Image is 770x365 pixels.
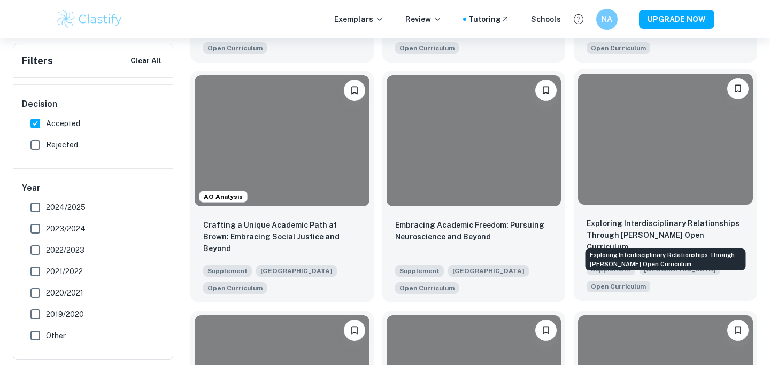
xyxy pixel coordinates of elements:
div: Exploring Interdisciplinary Relationships Through [PERSON_NAME] Open Curriculum [586,248,746,270]
a: Tutoring [468,13,510,25]
span: 2020/2021 [46,287,83,299]
span: Accepted [46,118,80,129]
button: Clear All [128,53,164,69]
button: Bookmark [727,320,749,341]
button: Bookmark [535,320,557,341]
span: Open Curriculum [207,43,263,53]
span: Brown's Open Curriculum allows students to explore broadly while also diving deeply into their ac... [203,41,267,54]
span: Rejected [46,139,78,151]
button: Bookmark [727,78,749,99]
p: Exemplars [334,13,384,25]
h6: NA [601,13,613,25]
button: NA [596,9,618,30]
span: [GEOGRAPHIC_DATA] [256,265,337,277]
p: Exploring Interdisciplinary Relationships Through Brown's Open Curriculum [587,218,744,253]
span: Brown's Open Curriculum allows students to explore broadly while also diving deeply into their ac... [395,41,459,54]
span: 2019/2020 [46,308,84,320]
span: Open Curriculum [591,282,646,291]
img: Clastify logo [56,9,124,30]
span: Open Curriculum [591,43,646,53]
p: Crafting a Unique Academic Path at Brown: Embracing Social Justice and Beyond [203,219,361,254]
span: 2021/2022 [46,266,83,277]
span: Supplement [203,265,252,277]
button: Help and Feedback [569,10,588,28]
span: AO Analysis [199,192,247,201]
span: Other [46,330,66,341]
span: Supplement [395,265,444,277]
button: Bookmark [535,80,557,101]
span: Open Curriculum [207,283,263,293]
span: 2022/2023 [46,244,84,256]
h6: Year [22,182,165,195]
a: BookmarkExploring Interdisciplinary Relationships Through Brown's Open CurriculumSupplement[GEOGR... [574,71,757,302]
button: Bookmark [344,80,365,101]
span: 2023/2024 [46,223,86,235]
span: [GEOGRAPHIC_DATA] [448,265,529,277]
span: Open Curriculum [399,283,455,293]
p: Embracing Academic Freedom: Pursuing Neuroscience and Beyond [395,219,553,243]
span: Brown’s Open Curriculum allows students to explore broadly while also diving deeply into their ac... [587,41,650,54]
h6: Decision [22,98,165,111]
h6: Filters [22,53,53,68]
span: 2024/2025 [46,201,86,213]
a: Schools [531,13,561,25]
button: Bookmark [344,320,365,341]
span: Brown’s Open Curriculum allows students to explore broadly while also diving deeply into their ac... [587,279,650,292]
a: BookmarkEmbracing Academic Freedom: Pursuing Neuroscience and BeyondSupplement[GEOGRAPHIC_DATA]Br... [382,71,566,302]
span: Brown’s Open Curriculum allows students to explore broadly while also diving deeply into their ac... [203,281,267,294]
span: Open Curriculum [399,43,455,53]
span: Brown’s Open Curriculum allows students to explore broadly while also diving deeply into their ac... [395,281,459,294]
a: AO AnalysisBookmarkCrafting a Unique Academic Path at Brown: Embracing Social Justice and BeyondS... [190,71,374,302]
p: Review [405,13,442,25]
button: UPGRADE NOW [639,10,714,29]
